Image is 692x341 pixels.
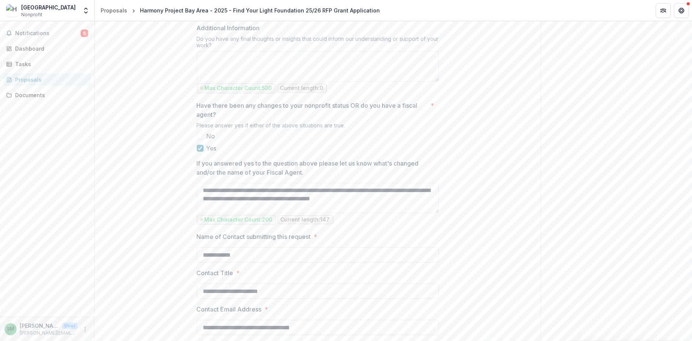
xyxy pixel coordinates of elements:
[205,85,272,91] p: Max Character Count: 500
[197,268,233,277] p: Contact Title
[197,305,262,314] p: Contact Email Address
[656,3,671,18] button: Partners
[81,325,90,334] button: More
[15,60,85,68] div: Tasks
[20,322,59,330] p: [PERSON_NAME]
[81,3,91,18] button: Open entity switcher
[3,73,91,86] a: Proposals
[7,327,14,332] div: Seth Mausner
[15,30,81,37] span: Notifications
[280,85,323,91] p: Current length: 0
[197,101,428,119] p: Have there been any changes to your nonprofit status OR do you have a fiscal agent?
[21,3,76,11] div: [GEOGRAPHIC_DATA]
[98,5,383,16] nav: breadcrumb
[197,232,311,241] p: Name of Contact submitting this request
[15,91,85,99] div: Documents
[3,58,91,70] a: Tasks
[21,11,42,18] span: Nonprofit
[197,23,260,33] p: Additional Information
[101,6,127,14] div: Proposals
[197,159,434,177] p: If you answered yes to the question above please let us know what's changed and/or the name of yo...
[6,5,18,17] img: Harmony Project Bay Area
[3,27,91,39] button: Notifications6
[15,76,85,84] div: Proposals
[15,45,85,53] div: Dashboard
[205,217,272,223] p: Max Character Count: 200
[20,330,78,336] p: [PERSON_NAME][EMAIL_ADDRESS][DOMAIN_NAME]
[140,6,380,14] div: Harmony Project Bay Area - 2025 - Find Your Light Foundation 25/26 RFP Grant Application
[674,3,689,18] button: Get Help
[3,42,91,55] a: Dashboard
[207,144,217,153] span: Yes
[62,322,78,329] p: User
[98,5,130,16] a: Proposals
[197,122,439,132] div: Please answer yes if either of the above situations are true.
[3,89,91,101] a: Documents
[197,36,439,51] div: Do you have any final thoughts or insights that could inform our understanding or support of your...
[207,132,215,141] span: No
[281,217,330,223] p: Current length: 147
[81,29,88,37] span: 6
